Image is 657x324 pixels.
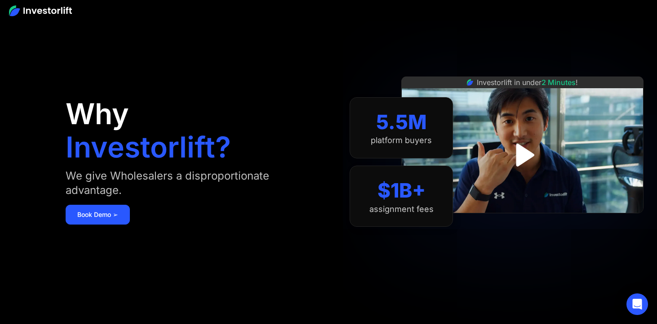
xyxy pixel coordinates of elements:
div: Open Intercom Messenger [626,293,648,315]
a: Book Demo ➢ [66,205,130,225]
h1: Investorlift? [66,133,231,162]
iframe: Customer reviews powered by Trustpilot [455,218,590,229]
h1: Why [66,99,129,128]
div: assignment fees [369,204,434,214]
div: We give Wholesalers a disproportionate advantage. [66,169,300,198]
div: $1B+ [377,179,426,202]
div: Investorlift in under ! [477,77,578,88]
span: 2 Minutes [542,78,576,87]
div: 5.5M [376,110,427,134]
a: open lightbox [502,135,542,175]
div: platform buyers [371,135,432,145]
